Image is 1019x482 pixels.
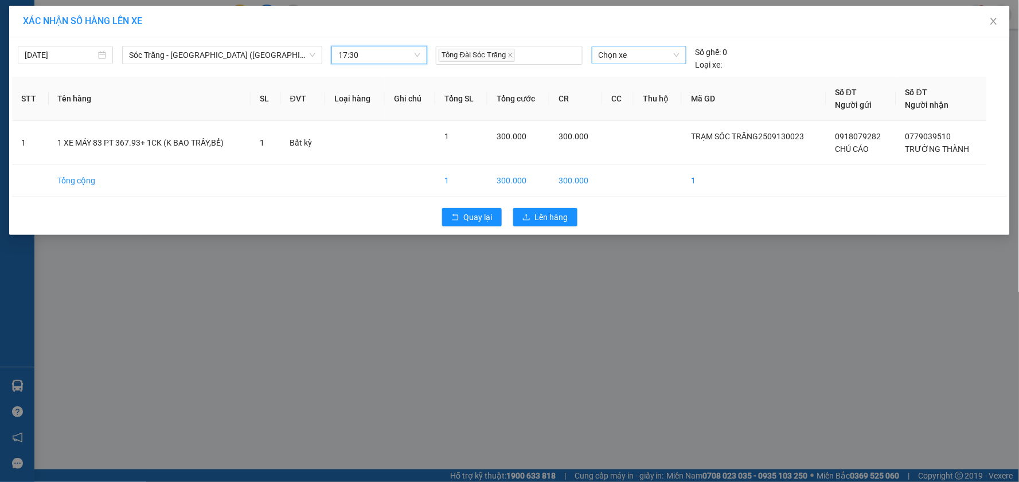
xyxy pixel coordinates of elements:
[682,77,826,121] th: Mã GD
[464,211,493,224] span: Quay lại
[682,165,826,197] td: 1
[5,79,118,121] span: Gửi:
[989,17,998,26] span: close
[281,121,326,165] td: Bất kỳ
[68,36,149,45] span: TP.HCM -SÓC TRĂNG
[835,144,869,154] span: CHÚ CÁO
[170,25,220,36] span: [DATE]
[634,77,682,121] th: Thu hộ
[905,88,927,97] span: Số ĐT
[25,49,96,61] input: 13/09/2025
[549,77,602,121] th: CR
[49,165,251,197] td: Tổng cộng
[522,213,530,222] span: upload
[325,77,385,121] th: Loại hàng
[338,46,420,64] span: 17:30
[513,208,577,226] button: uploadLên hàng
[487,165,549,197] td: 300.000
[599,46,680,64] span: Chọn xe
[5,79,118,121] span: Trạm Sóc Trăng
[49,121,251,165] td: 1 XE MÁY 83 PT 367.93+ 1CK (K BAO TRẦY,BỂ)
[435,165,487,197] td: 1
[905,144,970,154] span: TRƯỜNG THÀNH
[73,6,152,31] strong: XE KHÁCH MỸ DUYÊN
[442,208,502,226] button: rollbackQuay lại
[49,77,251,121] th: Tên hàng
[309,52,316,58] span: down
[12,121,49,165] td: 1
[507,52,513,58] span: close
[905,132,951,141] span: 0779039510
[66,48,159,60] strong: PHIẾU GỬI HÀNG
[487,77,549,121] th: Tổng cước
[549,165,602,197] td: 300.000
[439,49,516,62] span: Tổng Đài Sóc Trăng
[691,132,804,141] span: TRẠM SÓC TRĂNG2509130023
[835,132,881,141] span: 0918079282
[385,77,435,121] th: Ghi chú
[835,88,857,97] span: Số ĐT
[978,6,1010,38] button: Close
[170,14,220,36] p: Ngày giờ in:
[535,211,568,224] span: Lên hàng
[835,100,872,109] span: Người gửi
[260,138,264,147] span: 1
[497,132,526,141] span: 300.000
[559,132,588,141] span: 300.000
[444,132,449,141] span: 1
[696,46,728,58] div: 0
[696,46,721,58] span: Số ghế:
[23,15,142,26] span: XÁC NHẬN SỐ HÀNG LÊN XE
[435,77,487,121] th: Tổng SL
[251,77,281,121] th: SL
[905,100,949,109] span: Người nhận
[129,46,315,64] span: Sóc Trăng - Sài Gòn (Hàng)
[281,77,326,121] th: ĐVT
[451,213,459,222] span: rollback
[602,77,634,121] th: CC
[696,58,723,71] span: Loại xe:
[12,77,49,121] th: STT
